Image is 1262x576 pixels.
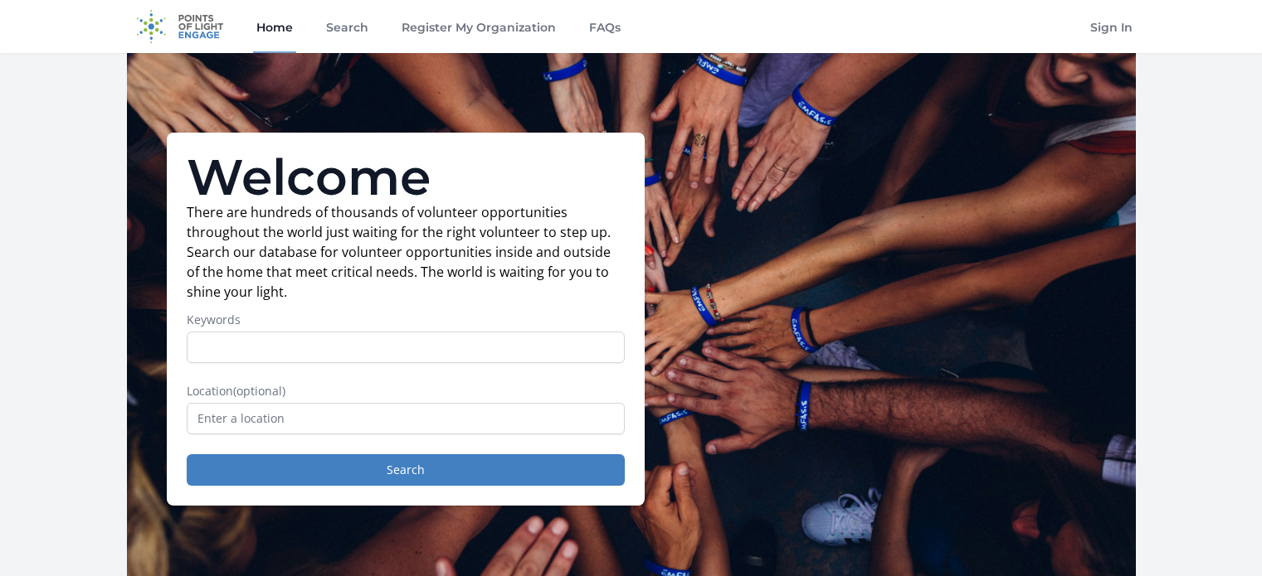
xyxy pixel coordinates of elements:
[187,312,625,328] label: Keywords
[187,403,625,434] input: Enter a location
[187,454,625,486] button: Search
[187,202,625,302] p: There are hundreds of thousands of volunteer opportunities throughout the world just waiting for ...
[187,383,625,399] label: Location
[233,383,285,399] span: (optional)
[187,152,625,202] h1: Welcome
